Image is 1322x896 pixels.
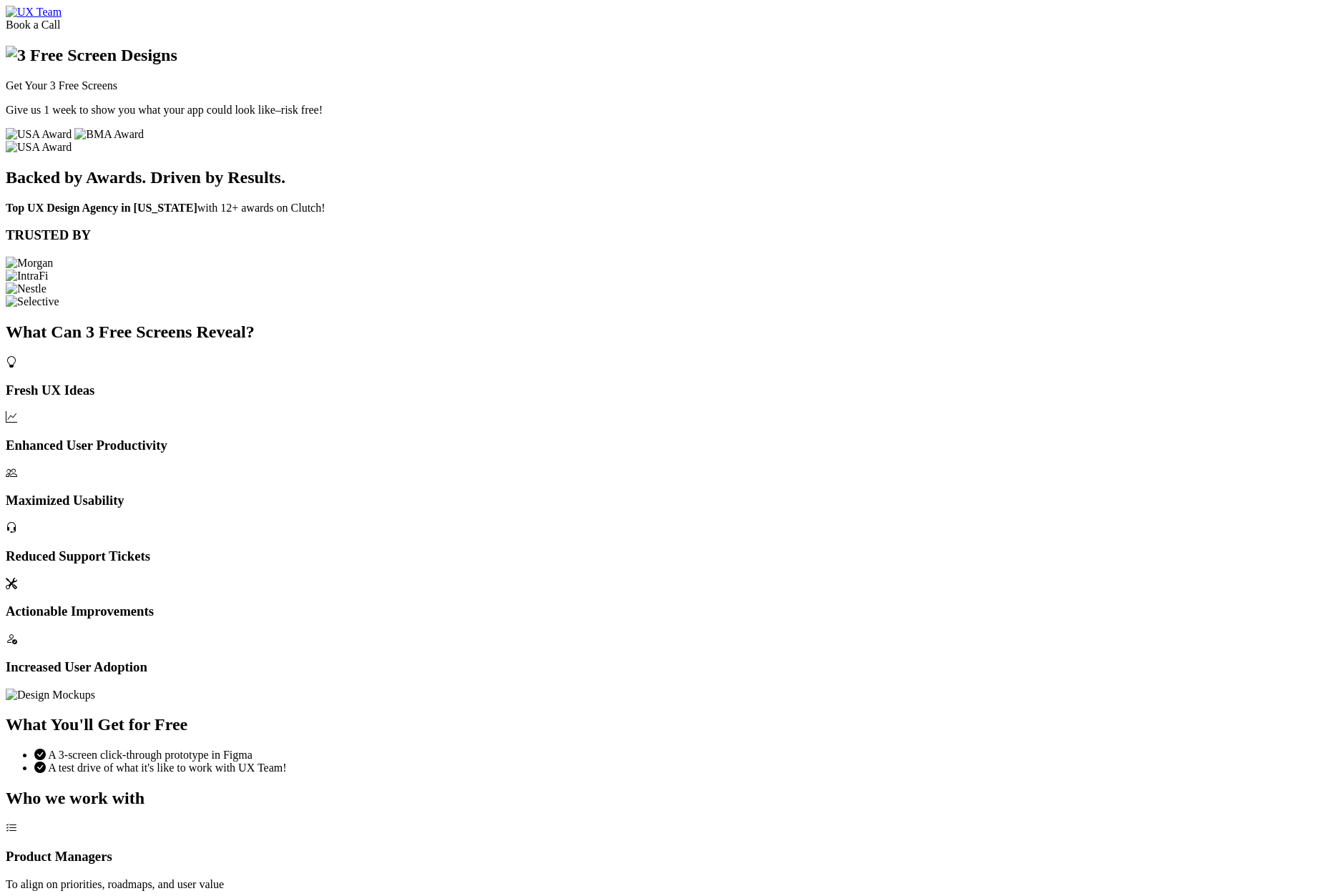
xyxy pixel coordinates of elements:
strong: Top UX Design Agency in [US_STATE] [6,202,197,214]
img: Morgan [6,257,53,270]
a: Book a Call [6,19,60,31]
img: USA Award [6,141,72,154]
h2: What You'll Get for Free [6,715,1316,734]
h3: Product Managers [6,849,1316,865]
img: USA Award [6,128,72,141]
p: Give us 1 week to show you what your app could look like–risk free! [6,104,1316,117]
p: To align on priorities, roadmaps, and user value [6,878,1316,891]
h3: Increased User Adoption [6,659,1316,675]
h3: Enhanced User Productivity [6,438,1316,453]
img: IntraFi [6,270,49,282]
a: Get Your 3 Free Screens [6,79,117,92]
h2: Backed by Awards. Driven by Results. [6,168,1316,187]
img: BMA Award [74,128,144,141]
img: UX Team [6,6,62,19]
img: 3 Free Screen Designs [6,46,177,65]
h3: TRUSTED BY [6,227,1316,243]
img: Nestle [6,282,46,295]
h3: Maximized Usability [6,493,1316,508]
h3: Reduced Support Tickets [6,548,1316,564]
h3: Fresh UX Ideas [6,383,1316,398]
img: Selective [6,295,59,308]
h2: What Can 3 Free Screens Reveal? [6,323,1316,342]
span: A 3-screen click-through prototype in Figma [48,749,253,761]
img: Design Mockups [6,689,95,701]
p: with 12+ awards on Clutch! [6,202,1316,215]
span: A test drive of what it's like to work with UX Team! [48,762,286,774]
h3: Actionable Improvements [6,604,1316,619]
h2: Who we work with [6,789,1316,808]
